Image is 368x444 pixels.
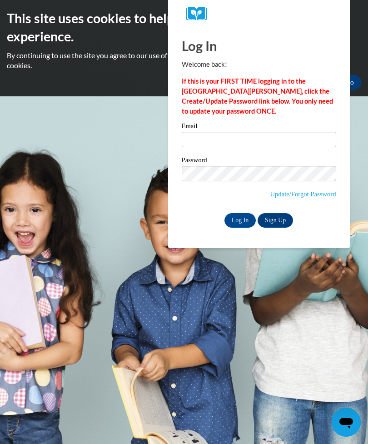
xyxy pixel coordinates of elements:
[7,50,361,70] p: By continuing to use the site you agree to our use of cookies. Use the ‘More info’ button to read...
[182,36,336,55] h1: Log In
[182,123,336,132] label: Email
[270,190,336,198] a: Update/Forgot Password
[258,213,293,228] a: Sign Up
[182,157,336,166] label: Password
[182,77,333,115] strong: If this is your FIRST TIME logging in to the [GEOGRAPHIC_DATA][PERSON_NAME], click the Create/Upd...
[287,384,361,404] iframe: Message from company
[182,60,336,70] p: Welcome back!
[186,7,332,21] a: COX Campus
[224,213,256,228] input: Log In
[332,408,361,437] iframe: Button to launch messaging window
[7,9,361,46] h2: This site uses cookies to help improve your learning experience.
[186,7,214,21] img: Logo brand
